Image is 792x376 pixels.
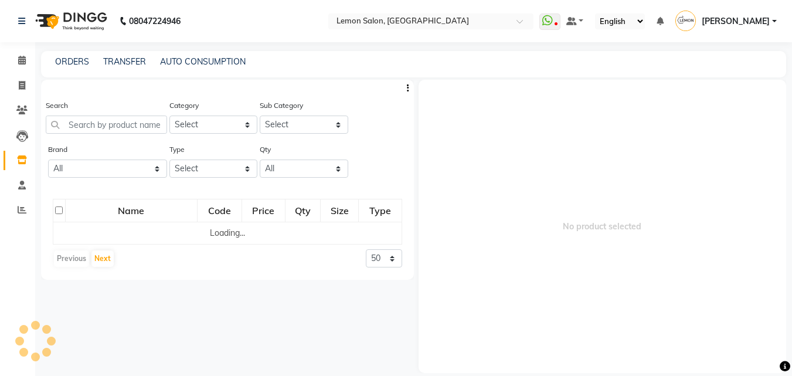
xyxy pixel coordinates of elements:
img: Swati Sharma [675,11,696,31]
div: Size [321,200,358,221]
span: No product selected [419,80,787,373]
div: Code [198,200,241,221]
a: TRANSFER [103,56,146,67]
img: logo [30,5,110,38]
td: Loading... [53,222,402,245]
button: Next [91,250,114,267]
input: Search by product name or code [46,116,167,134]
a: ORDERS [55,56,89,67]
label: Type [169,144,185,155]
label: Brand [48,144,67,155]
label: Category [169,100,199,111]
b: 08047224946 [129,5,181,38]
div: Qty [286,200,319,221]
div: Type [359,200,400,221]
div: Price [243,200,284,221]
div: Name [66,200,196,221]
label: Search [46,100,68,111]
label: Qty [260,144,271,155]
label: Sub Category [260,100,303,111]
span: [PERSON_NAME] [702,15,770,28]
a: AUTO CONSUMPTION [160,56,246,67]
